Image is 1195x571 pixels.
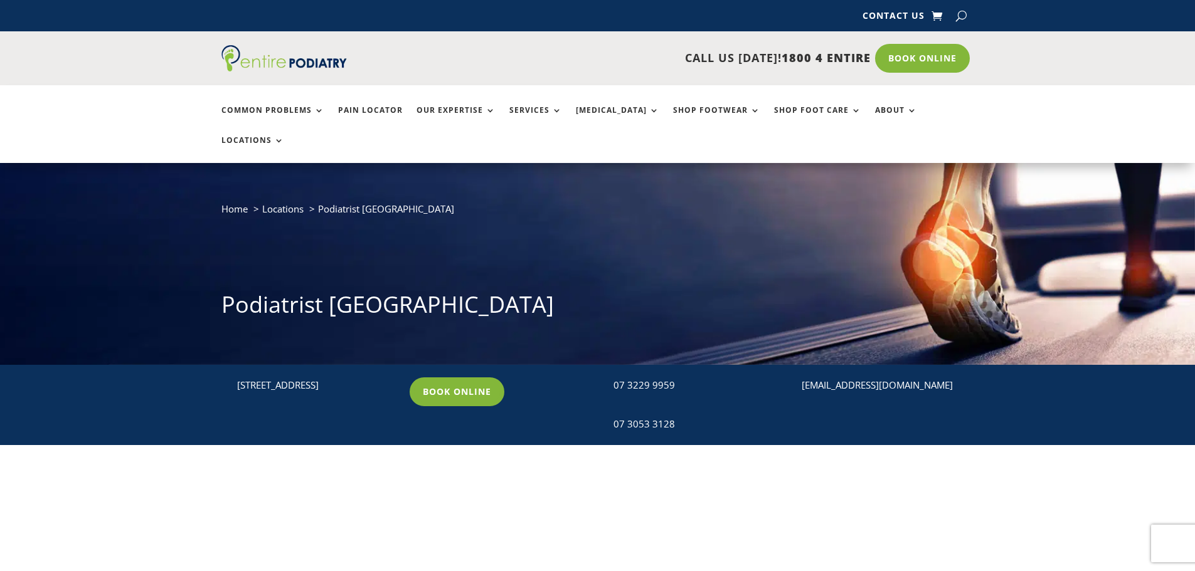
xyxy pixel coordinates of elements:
[221,45,347,71] img: logo (1)
[221,201,974,226] nav: breadcrumb
[782,50,871,65] span: 1800 4 ENTIRE
[613,377,775,394] div: 07 3229 9959
[863,11,925,25] a: Contact Us
[802,379,953,391] a: [EMAIL_ADDRESS][DOMAIN_NAME]
[318,202,454,215] span: Podiatrist [GEOGRAPHIC_DATA]
[221,61,347,74] a: Entire Podiatry
[237,377,398,394] p: [STREET_ADDRESS]
[395,50,871,66] p: CALL US [DATE]!
[410,377,504,406] a: Book Online
[613,416,775,432] div: 07 3053 3128
[509,106,562,133] a: Services
[221,289,974,327] h1: Podiatrist [GEOGRAPHIC_DATA]
[221,136,284,163] a: Locations
[875,44,970,73] a: Book Online
[221,106,324,133] a: Common Problems
[221,202,248,215] a: Home
[673,106,760,133] a: Shop Footwear
[875,106,917,133] a: About
[262,202,304,215] a: Locations
[774,106,861,133] a: Shop Foot Care
[338,106,403,133] a: Pain Locator
[576,106,659,133] a: [MEDICAL_DATA]
[417,106,496,133] a: Our Expertise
